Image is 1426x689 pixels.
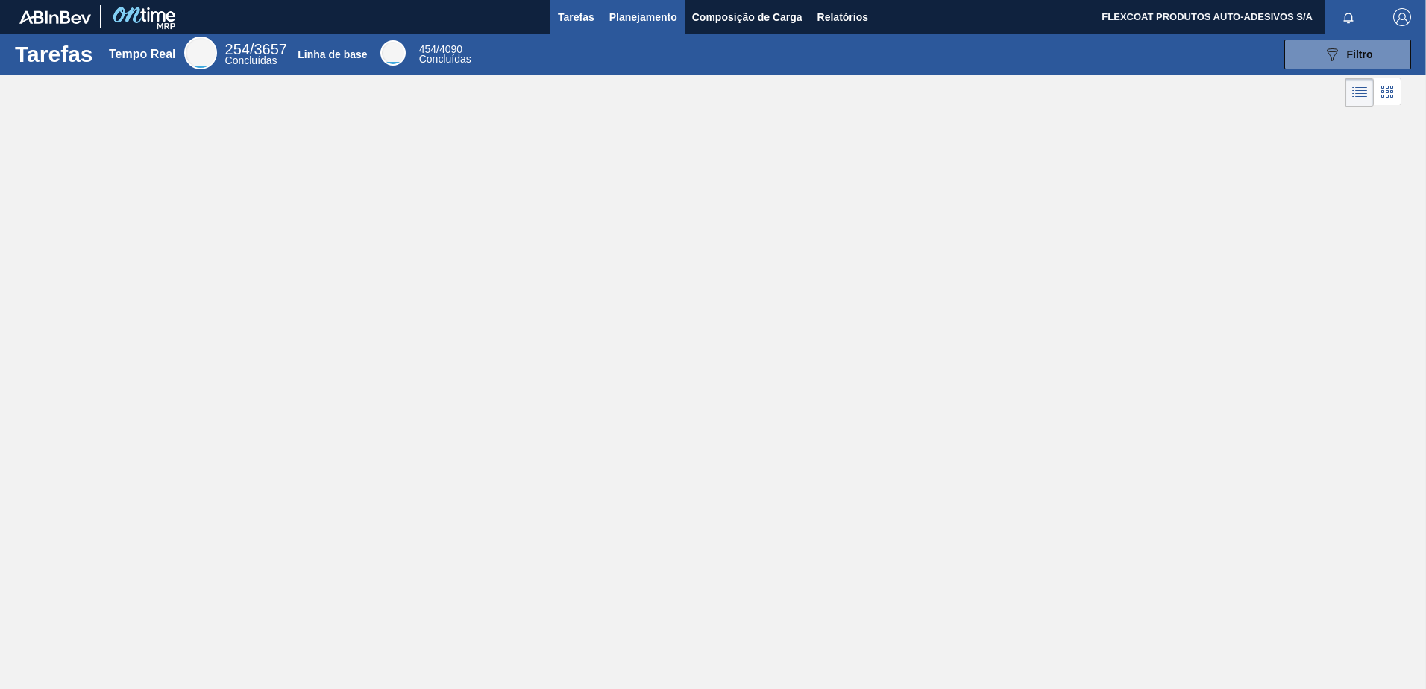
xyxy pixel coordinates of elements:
div: Visão em Lista [1345,78,1374,107]
span: Planejamento [609,8,677,26]
button: Notificações [1325,7,1372,28]
span: 454 [419,43,436,55]
font: 4090 [439,43,462,55]
div: Base Line [419,45,471,64]
span: / [419,43,462,55]
button: Filtro [1284,40,1411,69]
div: Linha de base [298,48,367,60]
div: Real Time [184,37,217,69]
img: Logout [1393,8,1411,26]
div: Visão em Cards [1374,78,1401,107]
div: Real Time [225,43,287,66]
span: Tarefas [558,8,594,26]
font: 3657 [254,41,287,57]
span: Concluídas [225,54,277,66]
div: Base Line [380,40,406,66]
span: Concluídas [419,53,471,65]
h1: Tarefas [15,45,93,63]
div: Tempo Real [109,48,176,61]
span: / [225,41,287,57]
span: Composição de Carga [692,8,802,26]
span: Relatórios [817,8,868,26]
span: Filtro [1347,48,1373,60]
img: TNhmsLtSVTkK8tSr43FrP2fwEKptu5GPRR3wAAAABJRU5ErkJggg== [19,10,91,24]
span: 254 [225,41,250,57]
